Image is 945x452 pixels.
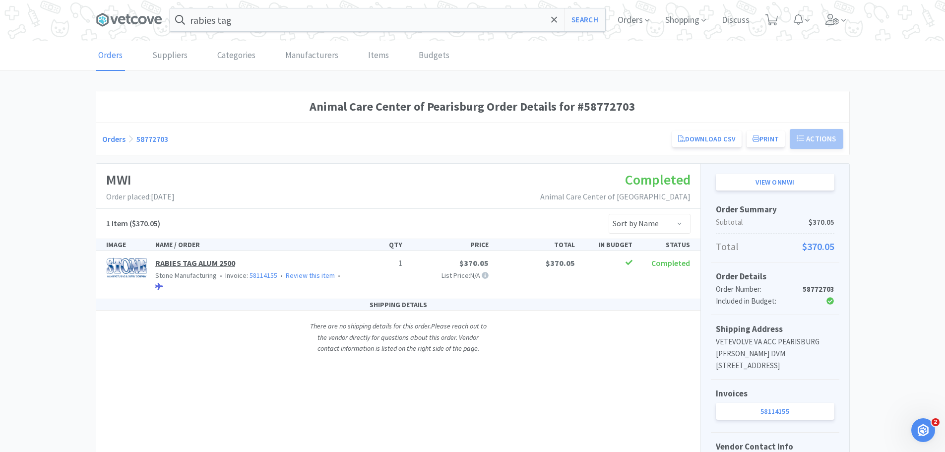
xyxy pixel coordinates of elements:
h1: Animal Care Center of Pearisburg Order Details for #58772703 [102,97,843,116]
h5: Shipping Address [716,323,834,336]
span: Invoice: [217,271,277,280]
div: SHIPPING DETAILS [96,299,700,311]
button: Search [564,8,605,31]
a: Categories [215,41,258,71]
i: There are no shipping details for this order. Please reach out to the vendor directly for questio... [310,322,487,353]
div: TOTAL [493,239,579,250]
a: Discuss [718,16,754,25]
p: VETEVOLVE VA ACC PEARISBURG [PERSON_NAME] DVM [STREET_ADDRESS] [716,336,834,372]
button: Print [747,130,785,147]
div: STATUS [636,239,694,250]
h5: Order Summary [716,203,834,216]
p: Animal Care Center of [GEOGRAPHIC_DATA] [540,191,691,203]
span: • [218,271,224,280]
div: QTY [349,239,406,250]
a: 58114155 [250,271,277,280]
div: IMAGE [102,239,152,250]
p: List Price: N/A [410,270,489,281]
p: Total [716,239,834,255]
div: IN BUDGET [579,239,636,250]
a: Orders [102,134,126,144]
span: $370.05 [546,258,575,268]
strong: 58772703 [803,284,834,294]
span: $370.05 [459,258,489,268]
span: • [336,271,342,280]
a: View onMWI [716,174,834,191]
div: PRICE [406,239,493,250]
input: Search by item, sku, manufacturer, ingredient, size... [170,8,605,31]
div: NAME / ORDER [151,239,349,250]
a: Review this item [286,271,335,280]
span: Completed [625,171,691,189]
p: Subtotal [716,216,834,228]
h5: Order Details [716,270,834,283]
h5: Invoices [716,387,834,400]
a: Budgets [416,41,452,71]
a: 58772703 [136,134,168,144]
a: 58114155 [716,403,834,420]
p: Order placed: [DATE] [106,191,175,203]
h1: MWI [106,169,175,191]
span: $370.05 [809,216,834,228]
div: Order Number: [716,283,795,295]
span: 1 Item [106,218,128,228]
span: • [279,271,284,280]
span: Stone Manufacturing [155,271,217,280]
span: 2 [932,418,940,426]
p: 1 [353,257,402,270]
a: Suppliers [150,41,190,71]
a: Manufacturers [283,41,341,71]
a: RABIES TAG ALUM 2500 [155,258,235,268]
span: $370.05 [802,239,834,255]
img: e064f8219b854aff94102707c730d475_274780.png [106,257,148,279]
iframe: Intercom live chat [911,418,935,442]
h5: ($370.05) [106,217,160,230]
a: Items [366,41,391,71]
span: Completed [651,258,690,268]
a: Download CSV [672,130,742,147]
div: Included in Budget: [716,295,795,307]
a: Orders [96,41,125,71]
